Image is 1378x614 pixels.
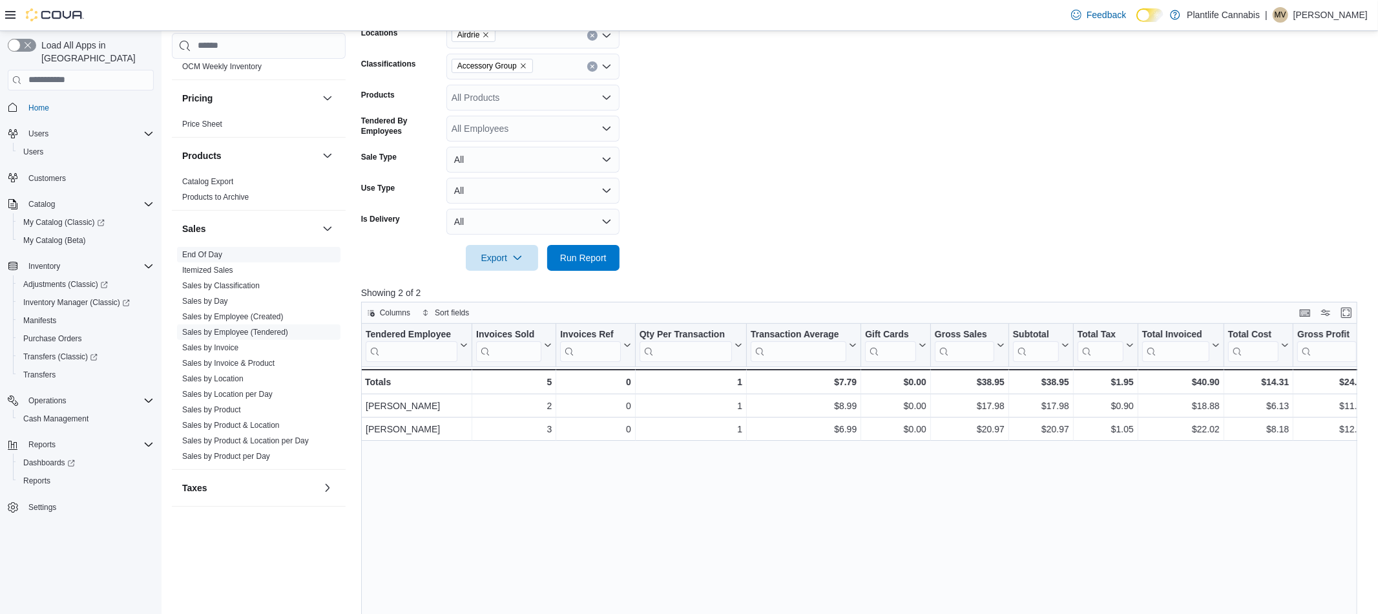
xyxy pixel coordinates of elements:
h3: Taxes [182,481,207,494]
a: Inventory Manager (Classic) [18,295,135,310]
a: Home [23,100,54,116]
div: $14.31 [1228,374,1289,390]
span: Manifests [18,313,154,328]
button: Reports [3,436,159,454]
a: Adjustments (Classic) [18,277,113,292]
span: Sales by Location [182,373,244,383]
a: Inventory Manager (Classic) [13,293,159,312]
span: Customers [28,173,66,184]
a: Sales by Employee (Created) [182,312,284,321]
button: Reports [13,472,159,490]
span: Users [23,126,154,142]
div: Gross Profit [1297,328,1357,361]
button: Open list of options [601,92,612,103]
div: Transaction Average [751,328,846,361]
button: All [446,178,620,204]
span: Catalog [23,196,154,212]
div: Total Tax [1078,328,1123,361]
p: Plantlife Cannabis [1187,7,1260,23]
a: Settings [23,500,61,515]
label: Use Type [361,183,395,193]
button: Remove Airdrie from selection in this group [482,31,490,39]
span: End Of Day [182,249,222,259]
div: $0.90 [1078,398,1134,414]
button: Tendered Employee [366,328,468,361]
input: Dark Mode [1136,8,1164,22]
span: Products to Archive [182,191,249,202]
div: Gift Card Sales [865,328,916,361]
span: Transfers [23,370,56,380]
button: Gross Sales [935,328,1005,361]
span: Sales by Invoice [182,342,238,352]
div: Gross Sales [935,328,994,341]
div: $0.00 [865,421,926,437]
a: Transfers (Classic) [18,349,103,365]
a: My Catalog (Classic) [18,215,110,230]
div: $24.64 [1297,374,1367,390]
div: Gift Cards [865,328,916,341]
span: Columns [380,308,410,318]
span: Customers [23,170,154,186]
button: Inventory [3,257,159,275]
span: Sales by Employee (Created) [182,311,284,321]
a: Users [18,144,48,160]
div: Gross Sales [935,328,994,361]
button: Pricing [182,91,317,104]
div: Totals [365,374,468,390]
span: Dark Mode [1136,22,1137,23]
div: 1 [640,421,742,437]
div: Qty Per Transaction [639,328,731,361]
button: Open list of options [601,61,612,72]
button: Clear input [587,61,598,72]
span: Cash Management [18,411,154,427]
h3: Sales [182,222,206,235]
button: Columns [362,305,415,321]
span: Reports [28,439,56,450]
div: Qty Per Transaction [639,328,731,341]
button: Reports [23,437,61,452]
button: Settings [3,498,159,516]
div: $11.85 [1297,398,1367,414]
span: Adjustments (Classic) [18,277,154,292]
span: Operations [23,393,154,408]
div: Subtotal [1013,328,1059,341]
span: Home [28,103,49,113]
span: Sales by Product & Location [182,419,280,430]
span: Sales by Product per Day [182,450,270,461]
button: Remove Accessory Group from selection in this group [519,62,527,70]
h3: Pricing [182,91,213,104]
span: Purchase Orders [18,331,154,346]
span: My Catalog (Beta) [23,235,86,246]
span: Inventory [28,261,60,271]
a: Dashboards [18,455,80,471]
span: Inventory Manager (Classic) [23,297,130,308]
div: $20.97 [1013,421,1069,437]
a: Sales by Invoice [182,343,238,352]
div: $0.00 [865,374,926,390]
a: Cash Management [18,411,94,427]
a: Sales by Product per Day [182,451,270,460]
div: $40.90 [1142,374,1220,390]
button: All [446,147,620,173]
span: Sales by Product & Location per Day [182,435,309,445]
div: [PERSON_NAME] [366,421,468,437]
div: Tendered Employee [366,328,457,341]
a: Sales by Product & Location [182,420,280,429]
span: Inventory [23,259,154,274]
button: Invoices Sold [476,328,552,361]
button: Subtotal [1013,328,1069,361]
span: OCM Weekly Inventory [182,61,262,71]
div: $8.18 [1228,421,1289,437]
button: Run Report [547,245,620,271]
div: [PERSON_NAME] [366,398,468,414]
span: Transfers [18,367,154,383]
div: $38.95 [1013,374,1069,390]
div: $20.97 [935,421,1005,437]
div: Invoices Sold [476,328,541,361]
button: Sort fields [417,305,474,321]
p: | [1265,7,1268,23]
div: Total Cost [1228,328,1279,341]
div: Gross Profit [1297,328,1357,341]
span: Accessory Group [457,59,517,72]
button: Users [23,126,54,142]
